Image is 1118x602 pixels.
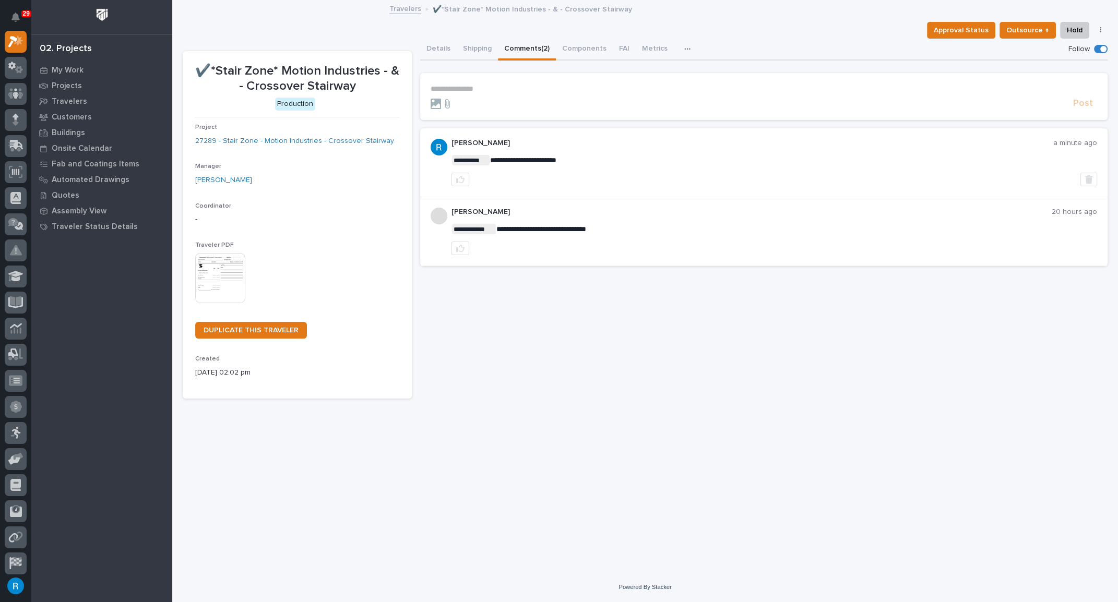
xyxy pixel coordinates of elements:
[195,64,399,94] p: ✔️*Stair Zone* Motion Industries - & - Crossover Stairway
[619,584,671,590] a: Powered By Stacker
[195,242,234,248] span: Traveler PDF
[31,62,172,78] a: My Work
[1068,45,1090,54] p: Follow
[52,207,106,216] p: Assembly View
[5,575,27,597] button: users-avatar
[195,367,399,378] p: [DATE] 02:02 pm
[31,93,172,109] a: Travelers
[275,98,315,111] div: Production
[52,222,138,232] p: Traveler Status Details
[1053,139,1097,148] p: a minute ago
[1006,24,1049,37] span: Outsource ↑
[1000,22,1056,39] button: Outsource ↑
[52,113,92,122] p: Customers
[23,10,30,17] p: 29
[636,39,674,61] button: Metrics
[31,78,172,93] a: Projects
[92,5,112,25] img: Workspace Logo
[927,22,995,39] button: Approval Status
[195,214,399,225] p: -
[52,81,82,91] p: Projects
[31,219,172,234] a: Traveler Status Details
[451,208,1052,216] p: [PERSON_NAME]
[195,175,252,186] a: [PERSON_NAME]
[1067,24,1083,37] span: Hold
[195,203,231,209] span: Coordinator
[613,39,636,61] button: FAI
[204,327,299,334] span: DUPLICATE THIS TRAVELER
[1080,173,1097,186] button: Delete post
[457,39,498,61] button: Shipping
[389,2,421,14] a: Travelers
[31,172,172,187] a: Automated Drawings
[31,125,172,140] a: Buildings
[195,163,221,170] span: Manager
[1060,22,1089,39] button: Hold
[420,39,457,61] button: Details
[5,6,27,28] button: Notifications
[498,39,556,61] button: Comments (2)
[1052,208,1097,216] p: 20 hours ago
[52,128,85,138] p: Buildings
[556,39,613,61] button: Components
[52,191,79,200] p: Quotes
[195,136,394,147] a: 27289 - Stair Zone - Motion Industries - Crossover Stairway
[31,109,172,125] a: Customers
[451,242,469,255] button: like this post
[31,187,172,203] a: Quotes
[451,139,1053,148] p: [PERSON_NAME]
[433,3,632,14] p: ✔️*Stair Zone* Motion Industries - & - Crossover Stairway
[934,24,989,37] span: Approval Status
[13,13,27,29] div: Notifications29
[431,139,447,155] img: ACg8ocJzREKTsG2KK4bFBgITIeWKBuirZsrmGEaft0VLTV-nABbOCg=s96-c
[52,66,84,75] p: My Work
[31,203,172,219] a: Assembly View
[31,140,172,156] a: Onsite Calendar
[1069,98,1097,110] button: Post
[52,175,129,185] p: Automated Drawings
[1073,98,1093,110] span: Post
[52,144,112,153] p: Onsite Calendar
[451,173,469,186] button: like this post
[195,322,307,339] a: DUPLICATE THIS TRAVELER
[52,97,87,106] p: Travelers
[195,124,217,130] span: Project
[40,43,92,55] div: 02. Projects
[195,356,220,362] span: Created
[31,156,172,172] a: Fab and Coatings Items
[52,160,139,169] p: Fab and Coatings Items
